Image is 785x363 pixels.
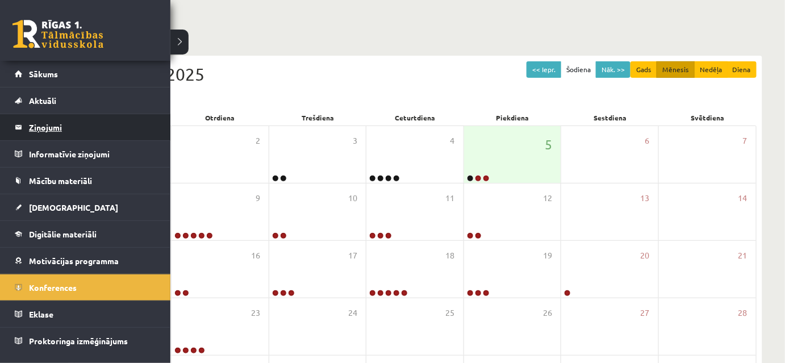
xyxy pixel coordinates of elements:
[657,61,695,78] button: Mēnesis
[29,256,119,266] span: Motivācijas programma
[12,20,103,48] a: Rīgas 1. Tālmācības vidusskola
[641,192,650,205] span: 13
[29,69,58,79] span: Sākums
[738,249,748,262] span: 21
[15,194,156,220] a: [DEMOGRAPHIC_DATA]
[446,307,455,319] span: 25
[353,135,357,147] span: 3
[543,249,552,262] span: 19
[256,135,260,147] span: 2
[694,61,728,78] button: Nedēļa
[15,301,156,327] a: Eklase
[543,192,552,205] span: 12
[29,309,53,319] span: Eklase
[15,168,156,194] a: Mācību materiāli
[348,249,357,262] span: 17
[29,282,77,293] span: Konferences
[545,135,552,154] span: 5
[366,110,464,126] div: Ceturtdiena
[15,61,156,87] a: Sākums
[29,114,156,140] legend: Ziņojumi
[15,248,156,274] a: Motivācijas programma
[659,110,757,126] div: Svētdiena
[561,61,596,78] button: Šodiena
[251,249,260,262] span: 16
[543,307,552,319] span: 26
[29,95,56,106] span: Aktuāli
[172,110,269,126] div: Otrdiena
[645,135,650,147] span: 6
[15,114,156,140] a: Ziņojumi
[269,110,366,126] div: Trešdiena
[29,176,92,186] span: Mācību materiāli
[251,307,260,319] span: 23
[29,229,97,239] span: Digitālie materiāli
[256,192,260,205] span: 9
[464,110,562,126] div: Piekdiena
[562,110,659,126] div: Sestdiena
[29,336,128,346] span: Proktoringa izmēģinājums
[527,61,561,78] button: << Iepr.
[738,307,748,319] span: 28
[641,307,650,319] span: 27
[15,274,156,301] a: Konferences
[596,61,630,78] button: Nāk. >>
[29,202,118,212] span: [DEMOGRAPHIC_DATA]
[29,141,156,167] legend: Informatīvie ziņojumi
[446,192,455,205] span: 11
[15,141,156,167] a: Informatīvie ziņojumi
[738,192,748,205] span: 14
[727,61,757,78] button: Diena
[446,249,455,262] span: 18
[641,249,650,262] span: 20
[15,87,156,114] a: Aktuāli
[450,135,455,147] span: 4
[630,61,657,78] button: Gads
[15,328,156,354] a: Proktoringa izmēģinājums
[74,61,757,87] div: Septembris 2025
[348,307,357,319] span: 24
[15,221,156,247] a: Digitālie materiāli
[348,192,357,205] span: 10
[743,135,748,147] span: 7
